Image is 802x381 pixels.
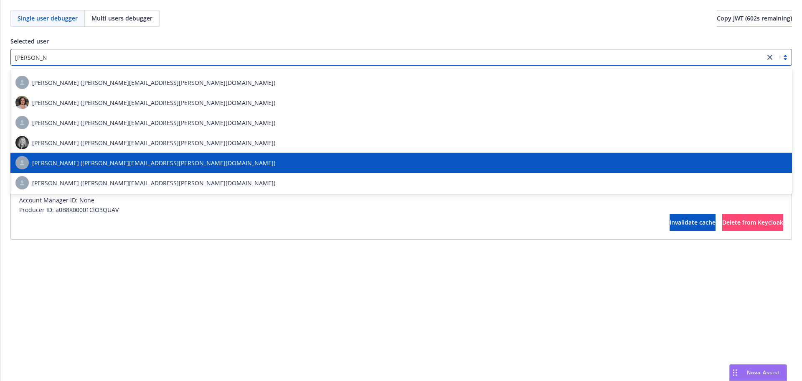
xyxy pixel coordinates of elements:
[18,14,78,23] span: Single user debugger
[32,138,275,147] span: [PERSON_NAME] ([PERSON_NAME][EMAIL_ADDRESS][PERSON_NAME][DOMAIN_NAME])
[670,218,716,226] span: Invalidate cache
[32,78,275,87] span: [PERSON_NAME] ([PERSON_NAME][EMAIL_ADDRESS][PERSON_NAME][DOMAIN_NAME])
[32,159,275,167] span: [PERSON_NAME] ([PERSON_NAME][EMAIL_ADDRESS][PERSON_NAME][DOMAIN_NAME])
[670,214,716,231] button: Invalidate cache
[91,14,152,23] span: Multi users debugger
[722,214,783,231] button: Delete from Keycloak
[19,205,783,214] span: Producer ID: a0B8X00001ClO3QUAV
[10,37,49,45] span: Selected user
[32,179,275,187] span: [PERSON_NAME] ([PERSON_NAME][EMAIL_ADDRESS][PERSON_NAME][DOMAIN_NAME])
[717,10,792,27] button: Copy JWT (602s remaining)
[15,136,29,149] img: photo
[717,14,792,22] span: Copy JWT ( 602 s remaining)
[729,364,787,381] button: Nova Assist
[730,365,740,381] div: Drag to move
[32,118,275,127] span: [PERSON_NAME] ([PERSON_NAME][EMAIL_ADDRESS][PERSON_NAME][DOMAIN_NAME])
[747,369,780,376] span: Nova Assist
[722,218,783,226] span: Delete from Keycloak
[765,52,775,62] a: close
[15,96,29,109] img: photo
[32,98,275,107] span: [PERSON_NAME] ([PERSON_NAME][EMAIL_ADDRESS][PERSON_NAME][DOMAIN_NAME])
[19,196,783,205] span: Account Manager ID: None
